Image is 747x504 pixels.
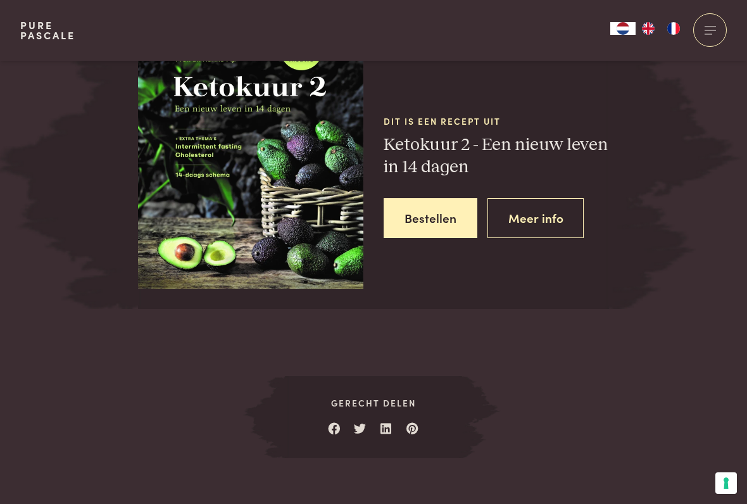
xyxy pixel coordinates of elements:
a: Bestellen [384,198,477,238]
span: Gerecht delen [285,396,461,410]
h3: Ketokuur 2 - Een nieuw leven in 14 dagen [384,134,609,178]
a: Meer info [487,198,584,238]
button: Uw voorkeuren voor toestemming voor trackingtechnologieën [715,472,737,494]
ul: Language list [636,22,686,35]
a: PurePascale [20,20,75,41]
span: Dit is een recept uit [384,115,609,128]
a: FR [661,22,686,35]
aside: Language selected: Nederlands [610,22,686,35]
a: NL [610,22,636,35]
a: EN [636,22,661,35]
div: Language [610,22,636,35]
